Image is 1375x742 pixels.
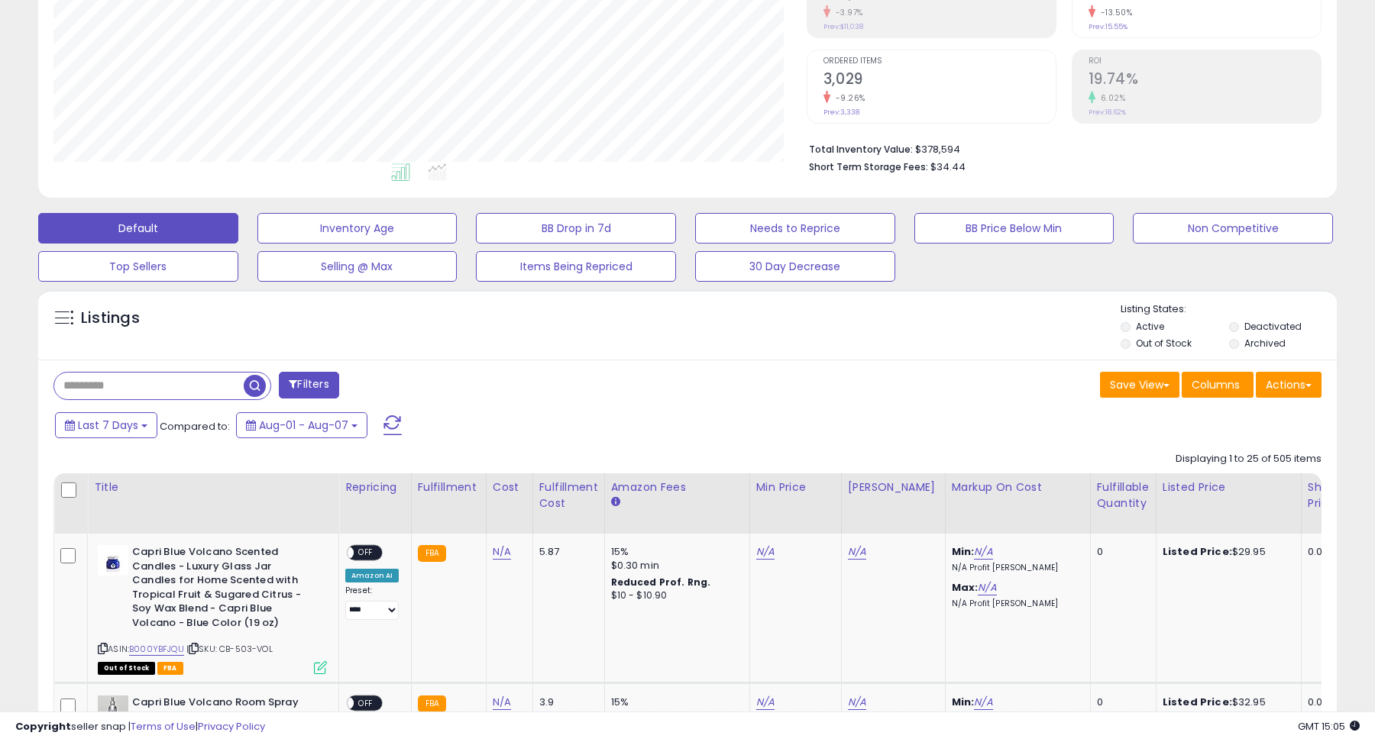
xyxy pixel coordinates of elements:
[132,545,318,634] b: Capri Blue Volcano Scented Candles - Luxury Glass Jar Candles for Home Scented with Tropical Frui...
[15,719,71,734] strong: Copyright
[259,418,348,433] span: Aug-01 - Aug-07
[1256,372,1322,398] button: Actions
[1163,544,1232,559] b: Listed Price:
[823,108,859,117] small: Prev: 3,338
[38,251,238,282] button: Top Sellers
[55,412,157,438] button: Last 7 Days
[198,719,265,734] a: Privacy Policy
[257,251,458,282] button: Selling @ Max
[38,213,238,244] button: Default
[809,139,1310,157] li: $378,594
[848,479,939,495] div: [PERSON_NAME]
[823,70,1056,91] h2: 3,029
[1100,372,1179,398] button: Save View
[952,544,975,559] b: Min:
[809,160,928,173] b: Short Term Storage Fees:
[1163,695,1289,709] div: $32.95
[914,213,1115,244] button: BB Price Below Min
[1133,213,1333,244] button: Non Competitive
[611,576,711,589] b: Reduced Prof. Rng.
[418,695,446,712] small: FBA
[1095,92,1126,104] small: 6.02%
[611,545,738,559] div: 15%
[476,213,676,244] button: BB Drop in 7d
[830,7,863,18] small: -3.97%
[354,697,378,710] span: OFF
[1136,337,1192,350] label: Out of Stock
[1244,320,1302,333] label: Deactivated
[81,308,140,329] h5: Listings
[756,544,775,560] a: N/A
[1308,695,1333,709] div: 0.00
[930,160,966,174] span: $34.44
[15,720,265,734] div: seller snap | |
[476,251,676,282] button: Items Being Repriced
[978,580,996,595] a: N/A
[974,544,992,560] a: N/A
[1095,7,1133,18] small: -13.50%
[756,479,835,495] div: Min Price
[1089,22,1127,31] small: Prev: 15.55%
[952,563,1079,573] p: N/A Profit [PERSON_NAME]
[952,479,1084,495] div: Markup on Cost
[279,372,338,398] button: Filters
[493,479,526,495] div: Cost
[186,643,273,655] span: | SKU: CB-503-VOL
[611,695,738,709] div: 15%
[823,22,863,31] small: Prev: $11,038
[1244,337,1286,350] label: Archived
[1182,372,1254,398] button: Columns
[131,719,196,734] a: Terms of Use
[1089,57,1321,66] span: ROI
[98,545,128,576] img: 21pkUxODcPL._SL40_.jpg
[98,695,128,726] img: 41kcWp6I6jL._SL40_.jpg
[1298,719,1360,734] span: 2025-08-15 15:05 GMT
[236,412,367,438] button: Aug-01 - Aug-07
[611,559,738,573] div: $0.30 min
[1089,108,1126,117] small: Prev: 18.62%
[1136,320,1164,333] label: Active
[98,545,327,673] div: ASIN:
[1097,479,1150,511] div: Fulfillable Quantity
[354,547,378,560] span: OFF
[493,695,511,710] a: N/A
[539,695,593,709] div: 3.9
[823,57,1056,66] span: Ordered Items
[1163,545,1289,559] div: $29.95
[1308,545,1333,559] div: 0.00
[345,586,400,620] div: Preset:
[830,92,865,104] small: -9.26%
[945,473,1090,534] th: The percentage added to the cost of goods (COGS) that forms the calculator for Min & Max prices.
[1163,695,1232,709] b: Listed Price:
[756,695,775,710] a: N/A
[160,419,230,434] span: Compared to:
[1121,302,1336,317] p: Listing States:
[94,479,332,495] div: Title
[611,479,743,495] div: Amazon Fees
[695,213,895,244] button: Needs to Reprice
[1097,695,1144,709] div: 0
[418,479,480,495] div: Fulfillment
[952,598,1079,609] p: N/A Profit [PERSON_NAME]
[695,251,895,282] button: 30 Day Decrease
[1097,545,1144,559] div: 0
[952,695,975,709] b: Min:
[611,495,620,509] small: Amazon Fees.
[848,544,866,560] a: N/A
[1176,452,1322,466] div: Displaying 1 to 25 of 505 items
[1163,479,1295,495] div: Listed Price
[78,418,138,433] span: Last 7 Days
[345,479,405,495] div: Repricing
[539,479,598,511] div: Fulfillment Cost
[809,143,913,156] b: Total Inventory Value:
[98,662,155,675] span: All listings that are currently out of stock and unavailable for purchase on Amazon
[539,545,593,559] div: 5.87
[257,213,458,244] button: Inventory Age
[129,643,184,656] a: B000YBFJQU
[345,569,399,582] div: Amazon AI
[848,695,866,710] a: N/A
[611,589,738,602] div: $10 - $10.90
[418,545,446,562] small: FBA
[157,662,183,675] span: FBA
[1192,377,1240,392] span: Columns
